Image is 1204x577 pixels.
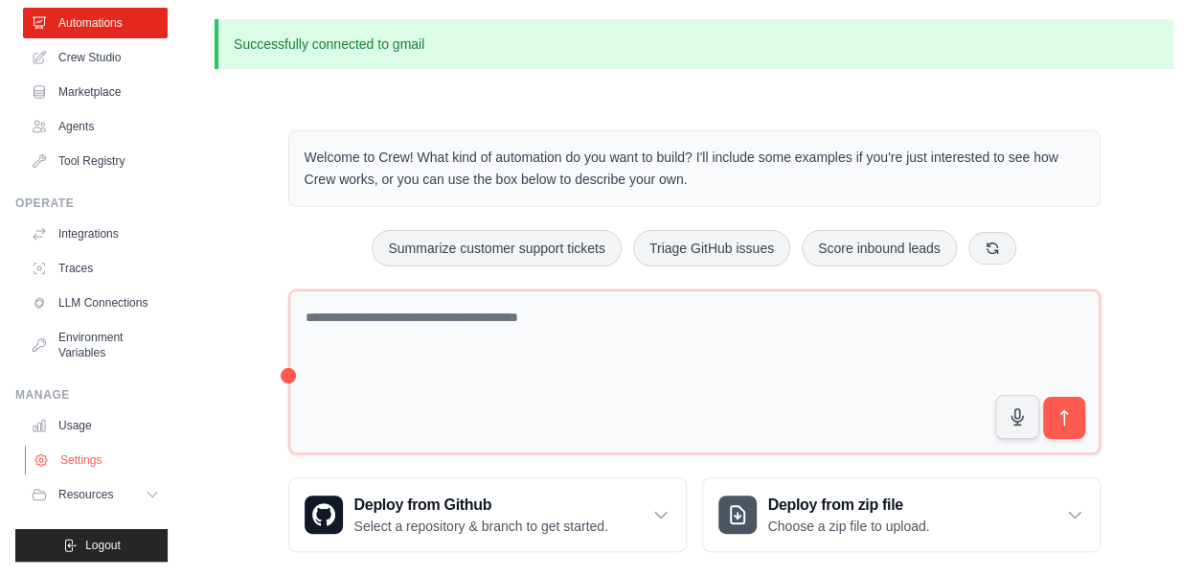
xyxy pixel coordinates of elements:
[23,219,168,249] a: Integrations
[15,196,168,211] div: Operate
[633,230,790,266] button: Triage GitHub issues
[23,146,168,176] a: Tool Registry
[15,387,168,403] div: Manage
[372,230,621,266] button: Summarize customer support tickets
[768,494,930,517] h3: Deploy from zip file
[23,410,168,441] a: Usage
[354,494,608,517] h3: Deploy from Github
[23,288,168,318] a: LLM Connections
[802,230,957,266] button: Score inbound leads
[23,111,168,142] a: Agents
[305,147,1084,191] p: Welcome to Crew! What kind of automation do you want to build? I'll include some examples if you'...
[58,487,113,502] span: Resources
[354,517,608,536] p: Select a repository & branch to get started.
[85,538,121,553] span: Logout
[23,77,168,107] a: Marketplace
[215,19,1173,69] p: Successfully connected to gmail
[23,322,168,368] a: Environment Variables
[23,479,168,510] button: Resources
[23,42,168,73] a: Crew Studio
[25,445,170,475] a: Settings
[768,517,930,536] p: Choose a zip file to upload.
[23,253,168,284] a: Traces
[15,529,168,562] button: Logout
[23,8,168,38] a: Automations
